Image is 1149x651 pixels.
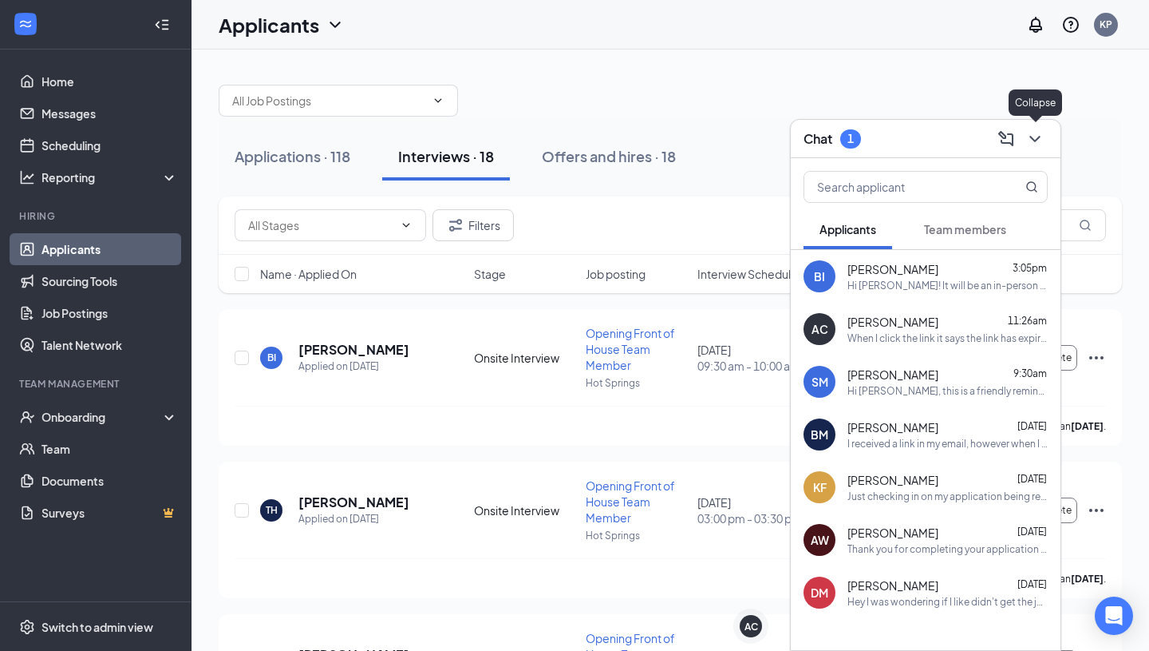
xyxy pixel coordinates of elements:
[804,172,993,202] input: Search applicant
[1061,15,1080,34] svg: QuestionInfo
[1025,129,1044,149] svg: ChevronDown
[847,331,1048,345] div: When I click the link it says the link has expired when I clicked it
[847,578,938,593] span: [PERSON_NAME]
[1009,89,1062,116] div: Collapse
[847,525,938,541] span: [PERSON_NAME]
[847,419,938,435] span: [PERSON_NAME]
[474,266,506,282] span: Stage
[41,169,179,185] div: Reporting
[41,497,178,529] a: SurveysCrown
[697,266,798,282] span: Interview Schedule
[804,130,832,148] h3: Chat
[1022,126,1048,152] button: ChevronDown
[1017,578,1047,590] span: [DATE]
[586,326,675,372] span: Opening Front of House Team Member
[41,129,178,161] a: Scheduling
[19,209,175,223] div: Hiring
[586,529,688,542] p: Hot Springs
[41,265,178,297] a: Sourcing Tools
[847,367,938,383] span: [PERSON_NAME]
[41,233,178,265] a: Applicants
[697,510,800,526] span: 03:00 pm - 03:30 pm
[446,216,465,235] svg: Filter
[997,129,1016,149] svg: ComposeMessage
[398,146,494,166] div: Interviews · 18
[41,329,178,361] a: Talent Network
[814,268,825,284] div: BI
[847,132,854,145] div: 1
[474,502,576,518] div: Onsite Interview
[847,384,1048,398] div: Hi [PERSON_NAME], this is a friendly reminder. Your interview with [DEMOGRAPHIC_DATA]-fil-A for K...
[993,126,1019,152] button: ComposeMessage
[811,585,828,601] div: DM
[1025,181,1038,193] svg: MagnifyingGlass
[811,321,828,337] div: AC
[1071,420,1104,432] b: [DATE]
[1100,18,1112,31] div: KP
[248,216,393,234] input: All Stages
[219,11,319,38] h1: Applicants
[298,359,409,375] div: Applied on [DATE]
[847,437,1048,451] div: I received a link in my email, however when I click on it it says it's expired.
[41,65,178,97] a: Home
[847,261,938,277] span: [PERSON_NAME]
[697,494,800,526] div: [DATE]
[586,478,675,525] span: Opening Front of House Team Member
[1013,367,1047,379] span: 9:30am
[326,15,345,34] svg: ChevronDown
[432,94,444,107] svg: ChevronDown
[1087,348,1106,367] svg: Ellipses
[19,169,35,185] svg: Analysis
[847,490,1048,503] div: Just checking in on my application being reviewed?
[847,472,938,488] span: [PERSON_NAME]
[19,619,35,635] svg: Settings
[298,511,409,527] div: Applied on [DATE]
[744,620,758,633] div: AC
[819,222,876,236] span: Applicants
[1095,597,1133,635] div: Open Intercom Messenger
[1087,501,1106,520] svg: Ellipses
[697,342,800,374] div: [DATE]
[267,351,276,364] div: BI
[400,219,413,232] svg: ChevronDown
[811,374,828,390] div: SM
[432,209,514,241] button: Filter Filters
[41,619,153,635] div: Switch to admin view
[41,297,178,329] a: Job Postings
[19,377,175,391] div: Team Management
[235,146,350,166] div: Applications · 118
[474,350,576,366] div: Onsite Interview
[41,465,178,497] a: Documents
[41,433,178,465] a: Team
[19,409,35,425] svg: UserCheck
[586,376,688,390] p: Hot Springs
[847,595,1048,609] div: Hey I was wondering if I like didn't get the job or anything
[1008,315,1047,327] span: 11:26am
[847,279,1048,292] div: Hi [PERSON_NAME]! It will be an in-person interview!
[924,222,1006,236] span: Team members
[41,97,178,129] a: Messages
[811,427,828,443] div: BM
[1017,526,1047,538] span: [DATE]
[1017,473,1047,485] span: [DATE]
[1026,15,1045,34] svg: Notifications
[154,17,170,33] svg: Collapse
[697,358,800,374] span: 09:30 am - 10:00 am
[811,532,829,548] div: AW
[298,341,409,359] h5: [PERSON_NAME]
[586,266,646,282] span: Job posting
[1071,573,1104,585] b: [DATE]
[18,16,34,32] svg: WorkstreamLogo
[1017,420,1047,432] span: [DATE]
[232,92,425,109] input: All Job Postings
[542,146,676,166] div: Offers and hires · 18
[260,266,357,282] span: Name · Applied On
[813,479,827,495] div: KF
[266,503,278,517] div: TH
[41,409,164,425] div: Onboarding
[847,542,1048,556] div: Thank you for completing your application for the Team Leader position. We will review your appli...
[847,314,938,330] span: [PERSON_NAME]
[298,494,409,511] h5: [PERSON_NAME]
[1013,262,1047,274] span: 3:05pm
[1079,219,1092,232] svg: MagnifyingGlass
